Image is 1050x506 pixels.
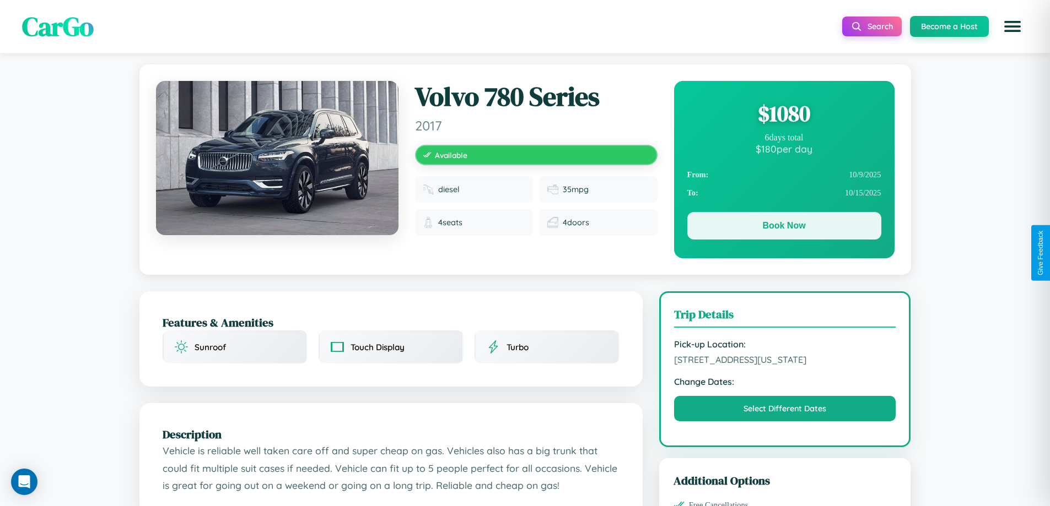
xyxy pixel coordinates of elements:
span: 4 doors [563,217,589,227]
div: 10 / 15 / 2025 [687,184,881,202]
div: Give Feedback [1037,231,1044,275]
div: $ 180 per day [687,143,881,155]
span: Turbo [507,342,529,352]
img: Fuel type [423,184,434,195]
div: $ 1080 [687,99,881,128]
img: Doors [547,217,558,228]
button: Select Different Dates [674,396,896,421]
button: Open menu [997,11,1028,42]
div: 6 days total [687,133,881,143]
strong: Pick-up Location: [674,339,896,350]
img: Seats [423,217,434,228]
span: diesel [438,184,460,194]
span: 35 mpg [563,184,589,194]
img: Volvo 780 Series 2017 [156,81,399,235]
span: 2017 [415,117,658,134]
img: Fuel efficiency [547,184,558,195]
button: Become a Host [910,16,989,37]
span: 4 seats [438,217,462,227]
h2: Features & Amenities [163,314,620,330]
strong: From: [687,170,709,179]
span: CarGo [22,8,94,45]
h1: Volvo 780 Series [415,81,658,113]
h3: Trip Details [674,306,896,328]
div: Open Intercom Messenger [11,469,37,495]
h2: Description [163,426,620,442]
strong: Change Dates: [674,376,896,387]
p: Vehicle is reliable well taken care off and super cheap on gas. Vehicles also has a big trunk tha... [163,442,620,494]
button: Book Now [687,212,881,240]
span: Sunroof [195,342,226,352]
button: Search [842,17,902,36]
span: Available [435,150,467,160]
span: Touch Display [351,342,405,352]
span: Search [868,21,893,31]
span: [STREET_ADDRESS][US_STATE] [674,354,896,365]
strong: To: [687,188,698,198]
div: 10 / 9 / 2025 [687,166,881,184]
h3: Additional Options [674,472,897,488]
